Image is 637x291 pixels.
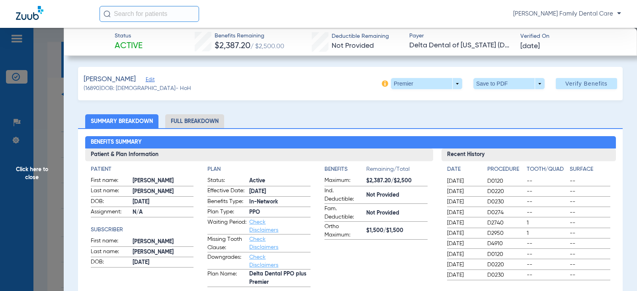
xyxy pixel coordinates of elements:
span: Not Provided [366,209,428,217]
span: Payer [409,32,513,40]
span: [DATE] [249,187,311,196]
span: Delta Dental of [US_STATE] (DDPA) - AI [409,41,513,51]
h4: Plan [207,165,311,174]
span: -- [570,271,610,279]
h4: Benefits [324,165,366,174]
span: 1 [527,219,567,227]
span: Delta Dental PPO plus Premier [249,270,311,287]
span: Remaining/Total [366,165,428,176]
span: [DATE] [447,250,481,258]
span: [DATE] [447,271,481,279]
img: Search Icon [104,10,111,18]
span: [PERSON_NAME] Family Dental Care [513,10,621,18]
span: -- [570,250,610,258]
span: Ind. Deductible: [324,187,363,203]
button: Verify Benefits [556,78,617,89]
span: First name: [91,176,130,186]
span: Plan Name: [207,270,246,287]
span: Plan Type: [207,208,246,217]
span: Maximum: [324,176,363,186]
span: Last name: [91,187,130,196]
span: -- [570,187,610,195]
span: [PERSON_NAME] [133,187,194,196]
span: D0120 [487,250,524,258]
span: Fam. Deductible: [324,205,363,221]
span: [PERSON_NAME] [84,74,136,84]
span: -- [570,240,610,248]
span: In-Network [249,198,311,206]
span: [PERSON_NAME] [133,238,194,246]
li: Summary Breakdown [85,114,158,128]
h3: Recent History [442,148,616,161]
span: Downgrades: [207,253,246,269]
h3: Patient & Plan Information [85,148,434,161]
h4: Patient [91,165,194,174]
span: Not Provided [366,191,428,199]
span: [DATE] [447,229,481,237]
span: -- [527,240,567,248]
li: Full Breakdown [165,114,224,128]
span: DOB: [91,258,130,268]
span: -- [570,261,610,269]
span: -- [570,219,610,227]
span: -- [527,177,567,185]
span: Waiting Period: [207,218,246,234]
h4: Tooth/Quad [527,165,567,174]
app-breakdown-title: Date [447,165,481,176]
span: D0120 [487,177,524,185]
span: D0220 [487,187,524,195]
span: Benefits Type: [207,197,246,207]
span: Ortho Maximum: [324,223,363,239]
span: -- [527,187,567,195]
a: Check Disclaimers [249,254,278,268]
span: [DATE] [447,177,481,185]
img: info-icon [382,80,388,87]
span: Effective Date: [207,187,246,196]
span: $2,387.20/$2,500 [366,177,428,185]
app-breakdown-title: Surface [570,165,610,176]
span: D2740 [487,219,524,227]
span: [DATE] [133,198,194,206]
app-breakdown-title: Procedure [487,165,524,176]
span: [DATE] [520,41,540,51]
span: Status [115,32,143,40]
span: N/A [133,208,194,217]
span: Status: [207,176,246,186]
span: -- [527,250,567,258]
span: [PERSON_NAME] [133,177,194,185]
a: Check Disclaimers [249,236,278,250]
span: First name: [91,237,130,246]
span: Assignment: [91,208,130,217]
app-breakdown-title: Tooth/Quad [527,165,567,176]
span: -- [570,209,610,217]
span: Edit [146,77,153,84]
span: D4910 [487,240,524,248]
span: [DATE] [447,261,481,269]
h2: Benefits Summary [85,136,616,149]
button: Premier [391,78,462,89]
span: D0220 [487,261,524,269]
span: / $2,500.00 [250,43,284,50]
button: Save to PDF [473,78,545,89]
span: $2,387.20 [215,42,250,50]
span: [DATE] [447,240,481,248]
span: [DATE] [447,219,481,227]
span: Missing Tooth Clause: [207,235,246,252]
h4: Surface [570,165,610,174]
span: DOB: [91,197,130,207]
a: Check Disclaimers [249,219,278,233]
span: -- [527,198,567,206]
app-breakdown-title: Benefits [324,165,366,176]
h4: Date [447,165,481,174]
span: D0230 [487,198,524,206]
span: [DATE] [133,258,194,267]
h4: Subscriber [91,226,194,234]
span: Verified On [520,32,624,41]
span: D0230 [487,271,524,279]
span: [DATE] [447,209,481,217]
span: -- [527,209,567,217]
span: D2950 [487,229,524,237]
